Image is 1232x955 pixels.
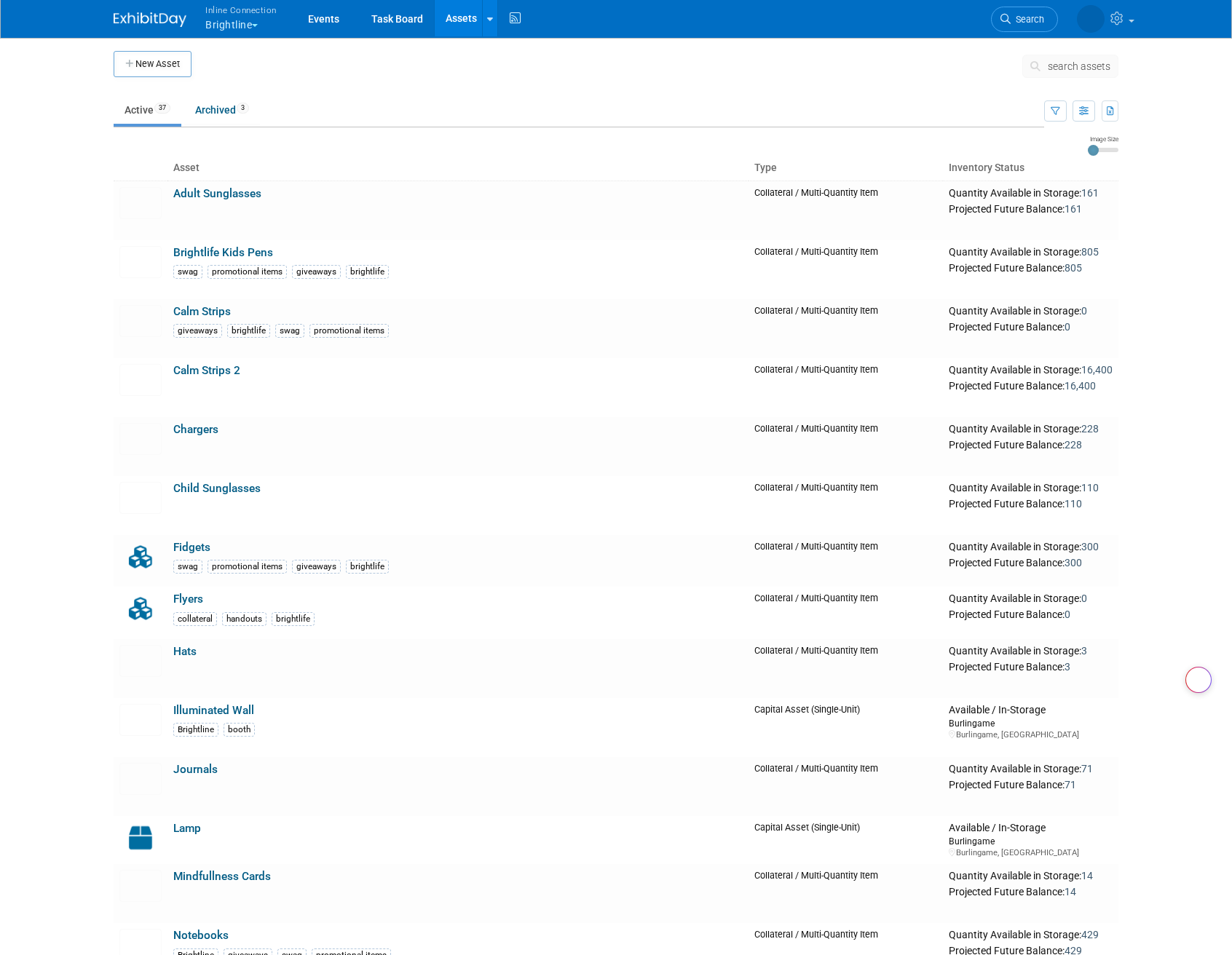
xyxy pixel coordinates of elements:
div: Available / In-Storage [949,704,1113,717]
div: giveaways [292,560,341,574]
a: Archived3 [184,96,260,124]
div: Quantity Available in Storage: [949,645,1113,658]
button: New Asset [114,51,191,77]
a: Child Sunglasses [173,482,261,495]
a: Calm Strips 2 [173,364,240,377]
div: Quantity Available in Storage: [949,246,1113,259]
div: promotional items [309,324,389,338]
div: Projected Future Balance: [949,436,1113,452]
div: Projected Future Balance: [949,554,1113,570]
td: Collateral / Multi-Quantity Item [749,358,943,417]
div: Projected Future Balance: [949,883,1113,899]
a: Active37 [114,96,181,124]
span: 3 [1065,661,1070,673]
span: Inline Connection [205,2,277,17]
span: 161 [1065,203,1082,215]
div: collateral [173,612,217,626]
span: 228 [1065,439,1082,451]
div: Burlingame, [GEOGRAPHIC_DATA] [949,729,1113,740]
div: booth [224,723,255,737]
div: promotional items [208,265,287,279]
div: Projected Future Balance: [949,318,1113,334]
span: 3 [1081,645,1087,657]
div: Burlingame [949,835,1113,847]
div: Image Size [1088,135,1118,143]
td: Collateral / Multi-Quantity Item [749,181,943,240]
span: 14 [1081,870,1093,881]
div: Brightline [173,723,218,737]
span: 110 [1081,482,1099,494]
span: 300 [1065,557,1082,568]
a: Illuminated Wall [173,704,254,717]
div: Quantity Available in Storage: [949,187,1113,200]
a: Lamp [173,822,201,835]
td: Capital Asset (Single-Unit) [749,698,943,757]
img: Capital-Asset-Icon-2.png [119,822,162,854]
img: Collateral-Icon-2.png [119,593,162,625]
td: Collateral / Multi-Quantity Item [749,535,943,587]
div: Quantity Available in Storage: [949,870,1113,883]
span: 3 [237,103,249,114]
div: Quantity Available in Storage: [949,305,1113,318]
div: Projected Future Balance: [949,377,1113,393]
td: Collateral / Multi-Quantity Item [749,587,943,639]
th: Type [749,156,943,181]
div: Burlingame [949,717,1113,729]
div: Projected Future Balance: [949,606,1113,622]
span: 0 [1081,593,1087,604]
span: 110 [1065,498,1082,510]
a: Calm Strips [173,305,231,318]
td: Collateral / Multi-Quantity Item [749,864,943,923]
div: Quantity Available in Storage: [949,423,1113,436]
span: 0 [1065,609,1070,620]
span: 0 [1081,305,1087,317]
a: Chargers [173,423,218,436]
a: Fidgets [173,541,210,554]
a: Search [991,7,1058,32]
a: Flyers [173,593,203,606]
span: 161 [1081,187,1099,199]
td: Collateral / Multi-Quantity Item [749,476,943,535]
span: 0 [1065,321,1070,333]
div: Projected Future Balance: [949,776,1113,792]
div: brightlife [272,612,315,626]
span: 37 [154,103,170,114]
img: Brian Lew [1077,5,1105,33]
span: 228 [1081,423,1099,435]
a: Hats [173,645,197,658]
td: Capital Asset (Single-Unit) [749,816,943,864]
div: brightlife [346,265,389,279]
div: Projected Future Balance: [949,495,1113,511]
div: Quantity Available in Storage: [949,763,1113,776]
span: 16,400 [1065,380,1096,392]
span: Search [1011,14,1044,25]
span: 14 [1065,886,1076,897]
div: Projected Future Balance: [949,259,1113,275]
div: Available / In-Storage [949,822,1113,835]
div: promotional items [208,560,287,574]
span: 71 [1081,763,1093,774]
td: Collateral / Multi-Quantity Item [749,417,943,476]
div: brightlife [227,324,270,338]
div: brightlife [346,560,389,574]
a: Adult Sunglasses [173,187,261,200]
div: Projected Future Balance: [949,658,1113,674]
span: 300 [1081,541,1099,552]
div: Quantity Available in Storage: [949,364,1113,377]
a: Mindfullness Cards [173,870,271,883]
span: search assets [1048,60,1110,72]
div: Quantity Available in Storage: [949,541,1113,554]
span: 429 [1081,929,1099,940]
span: 805 [1065,262,1082,274]
a: Journals [173,763,218,776]
span: 805 [1081,246,1099,258]
span: 71 [1065,779,1076,790]
td: Collateral / Multi-Quantity Item [749,299,943,358]
div: Quantity Available in Storage: [949,593,1113,606]
a: Notebooks [173,929,229,942]
img: ExhibitDay [114,12,186,27]
div: Quantity Available in Storage: [949,929,1113,942]
div: Burlingame, [GEOGRAPHIC_DATA] [949,847,1113,858]
a: Brightlife Kids Pens [173,246,273,259]
span: 16,400 [1081,364,1113,376]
